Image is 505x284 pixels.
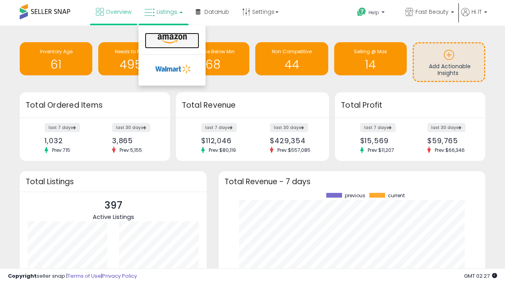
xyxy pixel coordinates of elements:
span: Hi IT [471,8,482,16]
a: Terms of Use [67,272,101,280]
i: Get Help [357,7,367,17]
strong: Copyright [8,272,37,280]
span: Overview [106,8,131,16]
a: Help [351,1,398,26]
span: Prev: $557,085 [273,147,314,153]
span: DataHub [204,8,229,16]
label: last 7 days [360,123,396,132]
span: Help [368,9,379,16]
span: Needs to Reprice [115,48,155,55]
span: BB Price Below Min [191,48,235,55]
div: $15,569 [360,136,404,145]
span: Add Actionable Insights [429,62,471,77]
h3: Total Ordered Items [26,100,164,111]
div: $429,354 [270,136,315,145]
div: 3,865 [112,136,156,145]
a: BB Price Below Min 68 [177,42,249,75]
a: Inventory Age 61 [20,42,92,75]
label: last 30 days [112,123,150,132]
p: 397 [93,198,134,213]
a: Selling @ Max 14 [334,42,407,75]
span: Prev: 5,155 [116,147,146,153]
span: previous [345,193,365,198]
h3: Total Listings [26,179,201,185]
h3: Total Revenue [182,100,323,111]
a: Privacy Policy [102,272,137,280]
a: Non Competitive 44 [255,42,328,75]
label: last 7 days [201,123,237,132]
span: Inventory Age [40,48,73,55]
div: 1,032 [45,136,89,145]
span: Listings [157,8,177,16]
label: last 30 days [427,123,466,132]
span: Fast Beauty [415,8,449,16]
a: Needs to Reprice 4956 [98,42,171,75]
label: last 30 days [270,123,308,132]
div: seller snap | | [8,273,137,280]
span: Non Competitive [272,48,312,55]
span: 2025-10-11 02:27 GMT [464,272,497,280]
h3: Total Profit [341,100,479,111]
span: Prev: $66,346 [431,147,469,153]
span: Prev: $11,207 [364,147,398,153]
h1: 68 [181,58,245,71]
span: Active Listings [93,213,134,221]
h1: 14 [338,58,403,71]
label: last 7 days [45,123,80,132]
div: $59,765 [427,136,471,145]
div: $112,046 [201,136,247,145]
span: current [388,193,405,198]
span: Prev: $80,119 [205,147,240,153]
h3: Total Revenue - 7 days [224,179,479,185]
span: Prev: 715 [48,147,74,153]
a: Add Actionable Insights [414,43,484,81]
h1: 44 [259,58,324,71]
a: Hi IT [461,8,487,26]
h1: 4956 [102,58,167,71]
span: Selling @ Max [354,48,387,55]
h1: 61 [24,58,88,71]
